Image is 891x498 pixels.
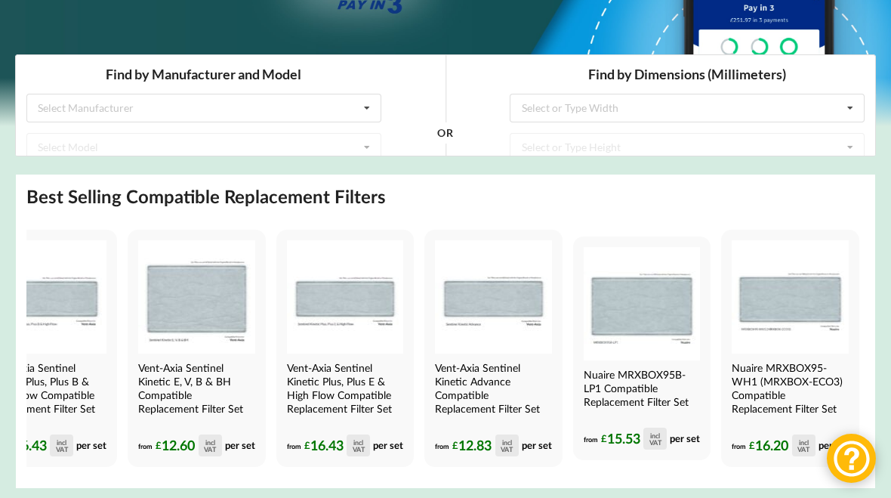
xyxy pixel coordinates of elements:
[573,237,711,460] a: Nuaire MRXBOX95B-LP1 Compatible MVHR Filter Replacement Set from MVHR.shop Nuaire MRXBOX95B-LP1 C...
[749,435,815,456] div: 16.20
[353,446,365,453] div: VAT
[452,437,458,454] span: £
[204,446,216,453] div: VAT
[424,230,562,467] a: Vent-Axia Sentinel Kinetic Advance Compatible MVHR Filter Replacement Set from MVHR.shop Vent-Axi...
[23,48,119,59] div: Select Manufacturer
[732,361,845,416] h4: Nuaire MRXBOX95-WH1 (MRXBOX-ECO3) Compatible Replacement Filter Set
[495,11,849,29] h3: Find by Dimensions (Millimeters)
[138,361,251,416] h4: Vent-Axia Sentinel Kinetic E, V, B & BH Compatible Replacement Filter Set
[287,240,403,354] img: Vent-Axia Sentinel Kinetic Plus E & High Flow Compatible MVHR Filter Replacement Set from MVHR.shop
[373,439,403,451] span: per set
[205,439,215,446] div: incl
[304,437,310,454] span: £
[799,439,809,446] div: incl
[507,48,603,59] div: Select or Type Width
[353,439,363,446] div: incl
[56,446,68,453] div: VAT
[26,185,386,209] h2: Best Selling Compatible Replacement Filters
[128,230,265,467] a: Vent-Axia Sentinel Kinetic E, V, B & BH Compatible MVHR Filter Replacement Set from MVHR.shop Ven...
[276,230,414,467] a: Vent-Axia Sentinel Kinetic Plus E & High Flow Compatible MVHR Filter Replacement Set from MVHR.sh...
[11,11,366,29] h3: Find by Manufacturer and Model
[76,439,106,451] span: per set
[287,442,301,450] span: from
[522,439,552,451] span: per set
[650,432,660,439] div: incl
[156,435,221,456] div: 12.60
[670,432,700,444] span: per set
[601,428,667,449] div: 15.53
[584,435,598,444] span: from
[721,230,859,467] a: Nuaire MRXBOX95-WH1 Compatible MVHR Filter Replacement Set from MVHR.shop Nuaire MRXBOX95-WH1 (MR...
[57,439,66,446] div: incl
[749,437,755,454] span: £
[452,435,518,456] div: 12.83
[435,442,449,450] span: from
[138,442,153,450] span: from
[287,361,400,416] h4: Vent-Axia Sentinel Kinetic Plus, Plus E & High Flow Compatible Replacement Filter Set
[584,247,700,360] img: Nuaire MRXBOX95B-LP1 Compatible MVHR Filter Replacement Set from MVHR.shop
[819,439,849,451] span: per set
[304,435,370,456] div: 16.43
[649,439,661,446] div: VAT
[138,240,254,354] img: Vent-Axia Sentinel Kinetic E, V, B & BH Compatible MVHR Filter Replacement Set from MVHR.shop
[501,446,513,453] div: VAT
[584,368,697,409] h4: Nuaire MRXBOX95B-LP1 Compatible Replacement Filter Set
[435,361,548,416] h4: Vent-Axia Sentinel Kinetic Advance Compatible Replacement Filter Set
[435,240,551,354] img: Vent-Axia Sentinel Kinetic Advance Compatible MVHR Filter Replacement Set from MVHR.shop
[797,446,809,453] div: VAT
[601,430,607,447] span: £
[8,435,73,456] div: 16.43
[422,79,438,156] div: OR
[156,437,162,454] span: £
[502,439,512,446] div: incl
[732,442,746,450] span: from
[225,439,255,451] span: per set
[732,240,848,354] img: Nuaire MRXBOX95-WH1 Compatible MVHR Filter Replacement Set from MVHR.shop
